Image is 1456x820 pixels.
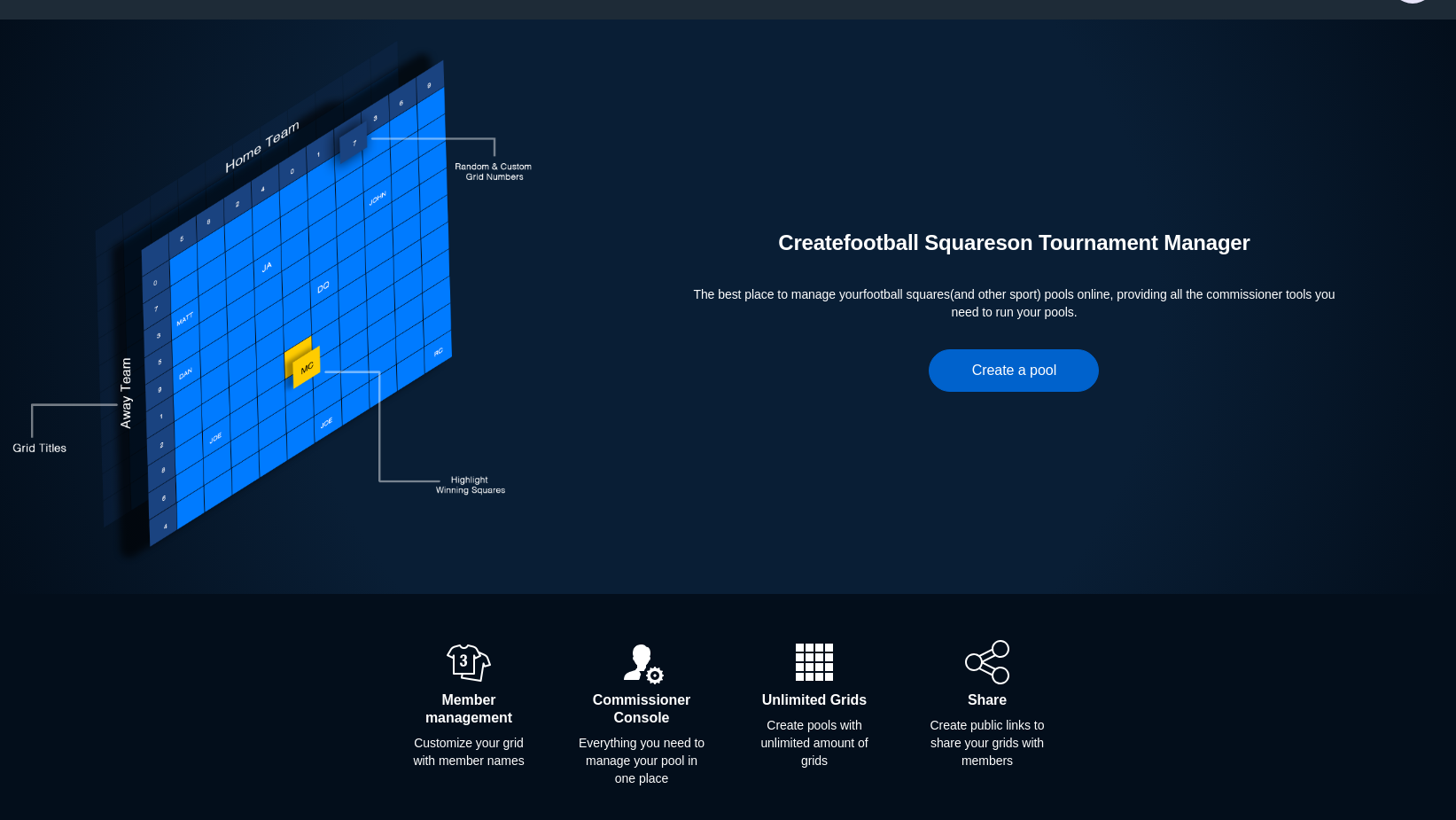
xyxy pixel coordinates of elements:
[688,285,1340,321] span: The best place to manage your football squares (and other sport) pools online, providing all the ...
[929,349,1099,392] button: Create a pool
[406,734,533,769] span: Customize your grid with member names
[619,640,664,684] img: ALNEXVzFNiQAAAABJRU5ErkJggg==
[924,716,1051,769] span: Create public links to share your grids with members
[968,691,1007,709] h2: Share
[965,640,1009,684] img: share.42438a0e59e034adbfbc814fd14d14cb.svg
[688,229,1340,257] h2: Create football squares on Tournament Manager
[792,640,837,684] img: wCBcAAAAASUVORK5CYII=
[579,691,705,727] h2: Commissioner Console
[762,691,867,709] h2: Unlimited Grids
[447,640,491,684] img: 3cA6Vq5AAAAAElFTkSuQmCC
[751,716,878,769] span: Create pools with unlimited amount of grids
[579,734,705,787] span: Everything you need to manage your pool in one place
[406,691,533,727] h2: Member management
